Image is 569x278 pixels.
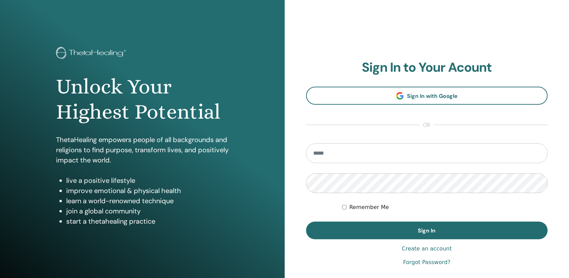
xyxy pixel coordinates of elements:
span: Sign In with Google [407,92,458,100]
label: Remember Me [349,203,389,211]
li: start a thetahealing practice [66,216,229,226]
a: Create an account [402,245,452,253]
p: ThetaHealing empowers people of all backgrounds and religions to find purpose, transform lives, a... [56,135,229,165]
li: live a positive lifestyle [66,175,229,186]
button: Sign In [306,222,548,239]
li: learn a world-renowned technique [66,196,229,206]
li: improve emotional & physical health [66,186,229,196]
li: join a global community [66,206,229,216]
a: Sign In with Google [306,87,548,105]
a: Forgot Password? [403,258,450,266]
h1: Unlock Your Highest Potential [56,74,229,125]
span: Sign In [418,227,435,234]
span: or [420,121,434,129]
div: Keep me authenticated indefinitely or until I manually logout [342,203,548,211]
h2: Sign In to Your Acount [306,60,548,75]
